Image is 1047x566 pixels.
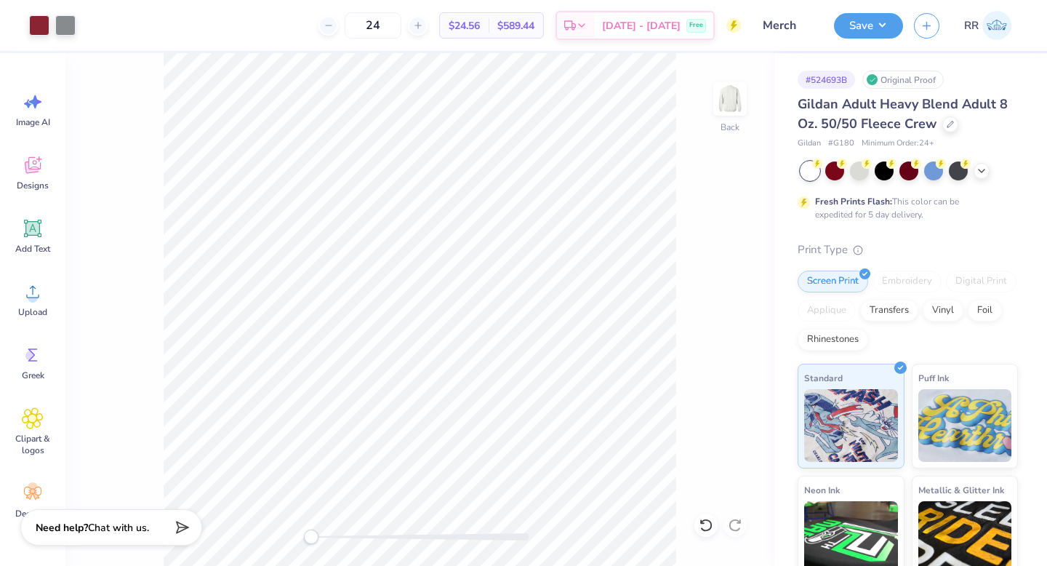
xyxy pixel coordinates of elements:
div: # 524693B [798,71,855,89]
div: Embroidery [872,271,942,292]
span: Upload [18,306,47,318]
span: Metallic & Glitter Ink [918,482,1004,498]
strong: Fresh Prints Flash: [815,196,892,207]
span: Greek [22,370,44,381]
span: Designs [17,180,49,191]
button: Save [834,13,903,39]
span: Decorate [15,508,50,519]
div: Rhinestones [798,329,868,351]
div: Original Proof [862,71,944,89]
strong: Need help? [36,521,88,535]
div: Transfers [860,300,918,322]
input: Untitled Design [752,11,823,40]
input: – – [345,12,401,39]
div: Foil [968,300,1002,322]
span: Chat with us. [88,521,149,535]
span: [DATE] - [DATE] [602,18,681,33]
span: Gildan Adult Heavy Blend Adult 8 Oz. 50/50 Fleece Crew [798,95,1008,132]
div: Vinyl [923,300,963,322]
span: Clipart & logos [9,433,57,456]
span: Minimum Order: 24 + [862,137,934,150]
div: This color can be expedited for 5 day delivery. [815,195,994,221]
span: Puff Ink [918,370,949,386]
img: Standard [804,389,898,462]
div: Applique [798,300,856,322]
span: $24.56 [449,18,480,33]
a: RR [958,11,1018,40]
span: Image AI [16,116,50,128]
span: Free [689,20,703,31]
img: Back [715,84,745,113]
span: Gildan [798,137,821,150]
span: # G180 [828,137,854,150]
span: Add Text [15,243,50,255]
div: Screen Print [798,271,868,292]
span: Neon Ink [804,482,840,498]
img: Puff Ink [918,389,1012,462]
div: Print Type [798,242,1018,258]
div: Digital Print [946,271,1016,292]
span: RR [964,17,979,34]
span: Standard [804,370,843,386]
div: Accessibility label [304,530,318,544]
span: $589.44 [497,18,534,33]
div: Back [721,121,739,134]
img: Rigil Kent Ricardo [982,11,1011,40]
